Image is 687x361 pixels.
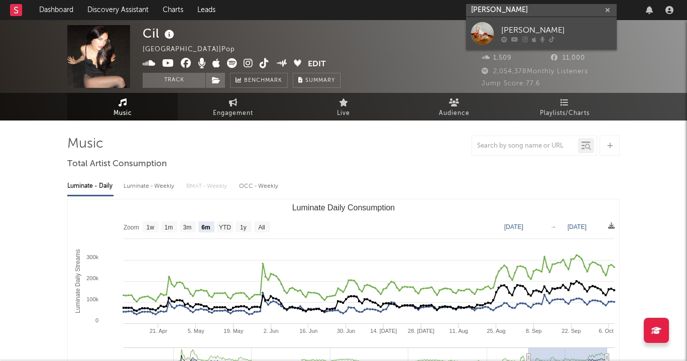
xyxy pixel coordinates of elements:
[449,328,468,334] text: 11. Aug
[337,328,355,334] text: 30. Jun
[86,275,98,281] text: 200k
[551,55,585,61] span: 11,000
[244,75,282,87] span: Benchmark
[482,80,540,87] span: Jump Score: 77.6
[143,44,247,56] div: [GEOGRAPHIC_DATA] | Pop
[482,55,512,61] span: 1,509
[95,317,98,323] text: 0
[472,142,578,150] input: Search by song name or URL
[337,107,350,119] span: Live
[540,107,590,119] span: Playlists/Charts
[305,78,335,83] span: Summary
[292,203,395,212] text: Luminate Daily Consumption
[526,328,542,334] text: 8. Sep
[188,328,205,334] text: 5. May
[124,178,176,195] div: Luminate - Weekly
[178,93,288,121] a: Engagement
[264,328,279,334] text: 2. Jun
[466,17,617,50] a: [PERSON_NAME]
[567,223,587,230] text: [DATE]
[113,107,132,119] span: Music
[124,224,139,231] text: Zoom
[501,24,612,36] div: [PERSON_NAME]
[183,224,192,231] text: 3m
[550,223,556,230] text: →
[67,158,167,170] span: Total Artist Consumption
[439,107,470,119] span: Audience
[230,73,288,88] a: Benchmark
[466,4,617,17] input: Search for artists
[143,25,177,42] div: Cil
[150,328,167,334] text: 21. Apr
[293,73,340,88] button: Summary
[370,328,397,334] text: 14. [DATE]
[399,93,509,121] a: Audience
[258,224,265,231] text: All
[299,328,317,334] text: 16. Jun
[165,224,173,231] text: 1m
[482,68,588,75] span: 2,054,378 Monthly Listeners
[213,107,253,119] span: Engagement
[240,224,247,231] text: 1y
[308,58,326,71] button: Edit
[562,328,581,334] text: 22. Sep
[67,93,178,121] a: Music
[219,224,231,231] text: YTD
[599,328,613,334] text: 6. Oct
[408,328,434,334] text: 28. [DATE]
[201,224,210,231] text: 6m
[67,178,113,195] div: Luminate - Daily
[143,73,205,88] button: Track
[86,254,98,260] text: 300k
[74,249,81,313] text: Luminate Daily Streams
[239,178,279,195] div: OCC - Weekly
[223,328,244,334] text: 19. May
[504,223,523,230] text: [DATE]
[509,93,620,121] a: Playlists/Charts
[487,328,505,334] text: 25. Aug
[147,224,155,231] text: 1w
[86,296,98,302] text: 100k
[288,93,399,121] a: Live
